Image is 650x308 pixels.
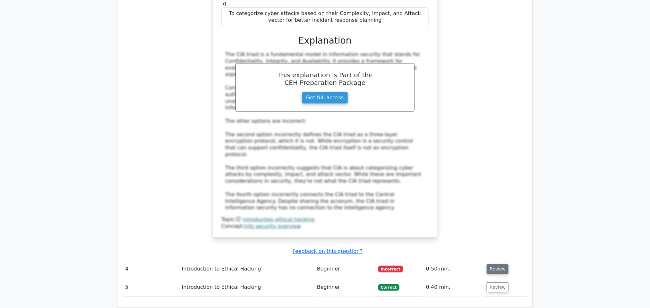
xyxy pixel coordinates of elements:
div: To categorize cyber attacks based on their Complexity, Impact, and Attack vector for better incid... [221,7,429,27]
h3: Explanation [225,35,425,46]
span: Correct [378,284,399,291]
a: introduction ethical hacking [243,216,314,222]
div: Concept: [221,223,429,230]
a: Feedback on this question? [293,248,363,254]
span: Incorrect [378,266,403,272]
button: Review [487,282,509,292]
td: 0:40 min. [423,278,484,296]
td: 5 [123,278,179,296]
div: The CIA triad is a fundamental model in information security that stands for Confidentiality, Int... [225,51,425,211]
a: Get full access [302,92,348,104]
td: Introduction to Ethical Hacking [179,260,314,278]
button: Review [487,264,509,274]
td: Introduction to Ethical Hacking [179,278,314,296]
td: 4 [123,260,179,278]
td: Beginner [314,278,376,296]
span: d. [223,1,228,7]
td: Beginner [314,260,376,278]
td: 0:50 min. [423,260,484,278]
div: Topic: [221,216,429,223]
a: info security overview [244,223,301,229]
